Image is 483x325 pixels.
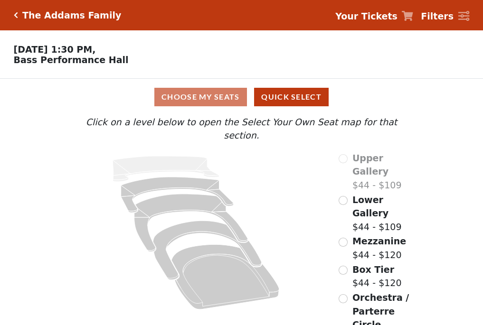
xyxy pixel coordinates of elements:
strong: Filters [421,11,454,21]
span: Lower Gallery [352,195,388,219]
a: Filters [421,9,469,23]
span: Mezzanine [352,236,406,246]
span: Box Tier [352,264,394,275]
button: Quick Select [254,88,329,106]
strong: Your Tickets [335,11,398,21]
label: $44 - $109 [352,193,416,234]
label: $44 - $109 [352,151,416,192]
h5: The Addams Family [22,10,121,21]
label: $44 - $120 [352,234,406,261]
path: Orchestra / Parterre Circle - Seats Available: 147 [172,244,280,309]
a: Your Tickets [335,9,413,23]
a: Click here to go back to filters [14,12,18,19]
label: $44 - $120 [352,263,402,290]
span: Upper Gallery [352,153,388,177]
path: Lower Gallery - Seats Available: 152 [121,177,234,213]
p: Click on a level below to open the Select Your Own Seat map for that section. [67,115,416,142]
path: Upper Gallery - Seats Available: 0 [113,156,219,182]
